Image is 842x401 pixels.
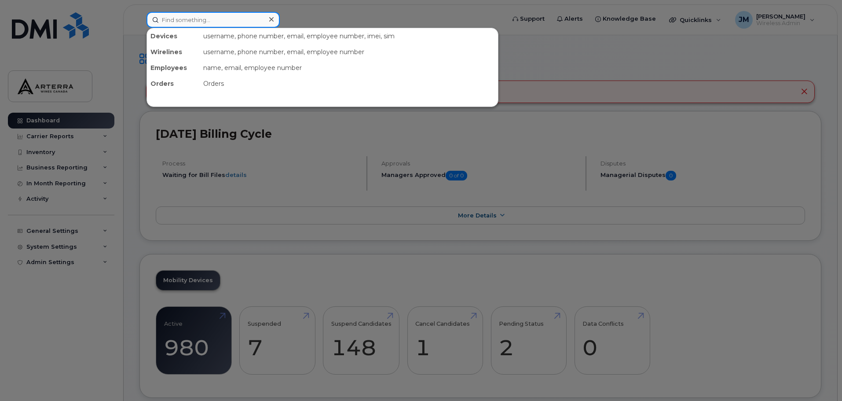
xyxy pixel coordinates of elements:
[147,28,200,44] div: Devices
[200,60,498,76] div: name, email, employee number
[147,44,200,60] div: Wirelines
[200,28,498,44] div: username, phone number, email, employee number, imei, sim
[200,76,498,92] div: Orders
[147,60,200,76] div: Employees
[147,76,200,92] div: Orders
[200,44,498,60] div: username, phone number, email, employee number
